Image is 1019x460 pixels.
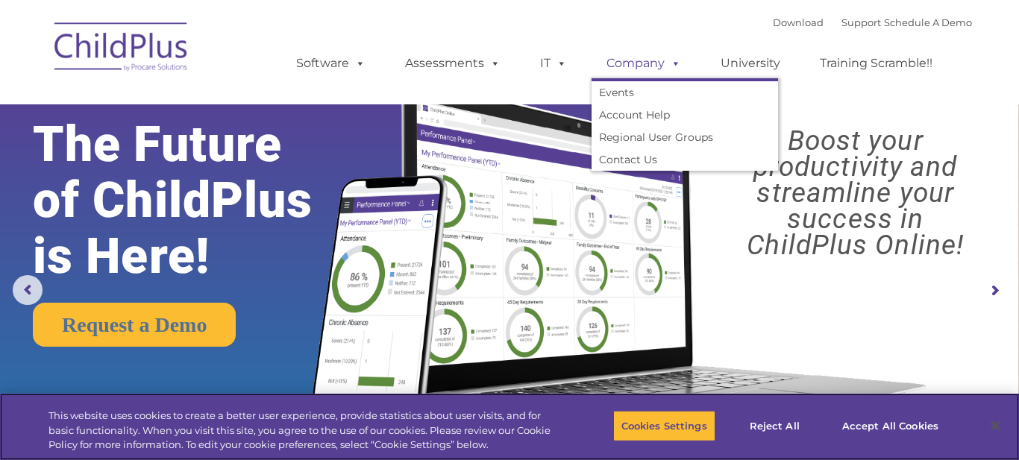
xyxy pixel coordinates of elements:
a: Support [841,16,881,28]
a: Training Scramble!! [805,48,947,78]
a: Account Help [592,104,778,126]
a: Regional User Groups [592,126,778,148]
font: | [773,16,972,28]
a: Events [592,81,778,104]
button: Reject All [728,410,821,441]
a: Request a Demo [33,303,236,347]
a: University [706,48,795,78]
button: Close [979,409,1012,442]
rs-layer: Boost your productivity and streamline your success in ChildPlus Online! [704,127,1006,258]
a: Software [281,48,380,78]
rs-layer: The Future of ChildPlus is Here! [33,116,358,284]
a: Contact Us [592,148,778,171]
a: Assessments [390,48,515,78]
a: Download [773,16,824,28]
img: ChildPlus by Procare Solutions [47,12,196,86]
button: Accept All Cookies [834,410,947,441]
span: Last name [207,98,253,110]
a: Company [592,48,696,78]
span: Phone number [207,160,271,171]
a: IT [525,48,582,78]
button: Cookies Settings [613,410,715,441]
div: This website uses cookies to create a better user experience, provide statistics about user visit... [48,409,560,453]
a: Schedule A Demo [884,16,972,28]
